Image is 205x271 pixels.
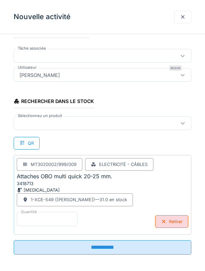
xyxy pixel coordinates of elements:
[99,161,148,168] div: Electricité - Câbles
[14,137,40,150] div: QR
[155,215,188,228] div: Retirer
[17,71,63,79] div: [PERSON_NAME]
[19,209,38,215] label: Quantité
[16,113,64,119] label: Sélectionnez un produit
[17,187,99,193] div: [MEDICAL_DATA]
[16,46,47,51] label: Tâche associée
[17,180,99,187] div: 3418713
[14,96,94,108] div: Rechercher dans le stock
[16,65,38,70] label: Utilisateur
[14,13,70,21] h3: Nouvelle activité
[17,172,112,180] div: Attaches OBO multi quick 20-25 mm.
[31,161,77,168] div: MT3020002/999/009
[31,196,127,203] div: 1-XCE-549 ([PERSON_NAME]) — 31.0 en stock
[169,65,182,71] div: Requis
